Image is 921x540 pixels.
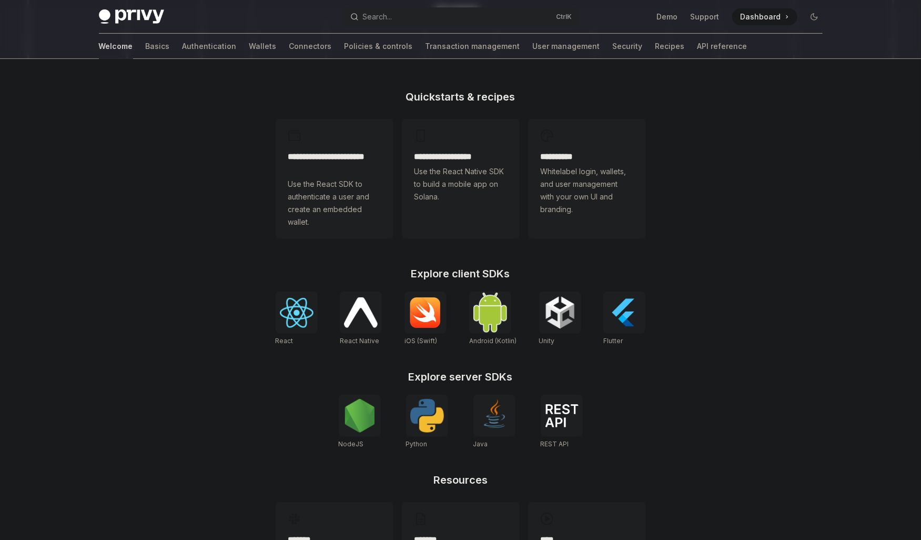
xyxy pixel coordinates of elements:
a: User management [533,34,600,59]
img: Python [410,399,444,433]
img: iOS (Swift) [409,297,442,328]
a: React NativeReact Native [340,292,382,346]
img: Flutter [608,296,641,329]
img: React Native [344,297,378,327]
span: iOS (Swift) [404,337,437,345]
h2: Explore server SDKs [276,372,646,382]
a: Transaction management [426,34,520,59]
span: Unity [539,337,555,345]
a: Recipes [655,34,685,59]
img: REST API [545,404,579,427]
span: Java [473,440,488,448]
a: **** **** **** ***Use the React Native SDK to build a mobile app on Solana. [402,119,520,239]
h2: Resources [276,475,646,485]
span: Ctrl K [556,13,572,21]
div: Search... [363,11,392,23]
h2: Quickstarts & recipes [276,92,646,102]
a: Security [613,34,643,59]
a: FlutterFlutter [603,292,645,346]
span: Python [406,440,428,448]
span: REST API [541,440,569,448]
a: **** *****Whitelabel login, wallets, and user management with your own UI and branding. [528,119,646,239]
a: Android (Kotlin)Android (Kotlin) [469,292,517,346]
span: Use the React SDK to authenticate a user and create an embedded wallet. [288,178,381,228]
a: Policies & controls [345,34,413,59]
span: React Native [340,337,379,345]
span: Android (Kotlin) [469,337,517,345]
img: React [280,298,313,328]
a: REST APIREST API [541,395,583,449]
img: Unity [543,296,577,329]
a: ReactReact [276,292,318,346]
a: JavaJava [473,395,515,449]
a: PythonPython [406,395,448,449]
a: API reference [697,34,747,59]
a: UnityUnity [539,292,581,346]
a: Wallets [249,34,277,59]
button: Open search [343,7,579,26]
a: Basics [146,34,170,59]
img: dark logo [99,9,164,24]
a: Dashboard [732,8,797,25]
a: Support [691,12,720,22]
span: Dashboard [741,12,781,22]
span: Whitelabel login, wallets, and user management with your own UI and branding. [541,165,633,216]
button: Toggle dark mode [806,8,823,25]
a: Welcome [99,34,133,59]
img: Java [478,399,511,433]
a: iOS (Swift)iOS (Swift) [404,292,447,346]
a: Authentication [183,34,237,59]
span: Flutter [603,337,623,345]
span: React [276,337,293,345]
a: Connectors [289,34,332,59]
h2: Explore client SDKs [276,268,646,279]
span: Use the React Native SDK to build a mobile app on Solana. [414,165,507,203]
span: NodeJS [339,440,364,448]
img: Android (Kotlin) [473,293,507,332]
img: NodeJS [343,399,377,433]
a: Demo [657,12,678,22]
a: NodeJSNodeJS [339,395,381,449]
